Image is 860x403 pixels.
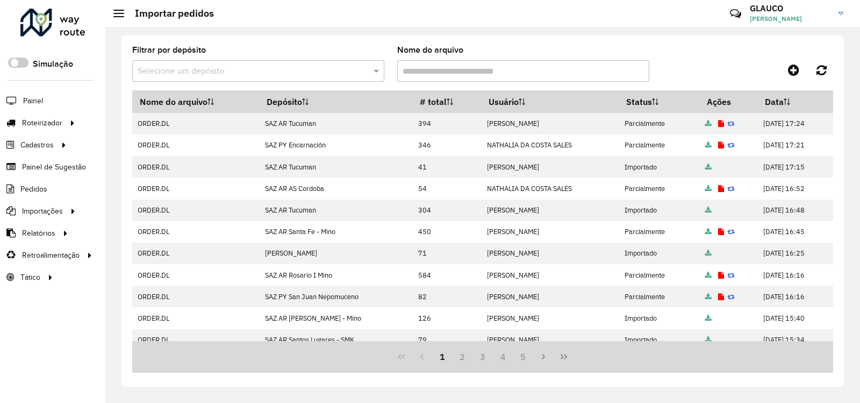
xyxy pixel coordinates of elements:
td: SAZ AR Santos Lugares - SMK [259,329,413,351]
td: 41 [413,156,482,178]
h3: GLAUCO [750,3,830,13]
td: SAZ AR Santa Fe - Mino [259,221,413,243]
td: [DATE] 16:52 [758,178,833,199]
td: [PERSON_NAME] [481,264,619,286]
td: [PERSON_NAME] [481,243,619,264]
span: Importações [22,206,63,217]
th: Depósito [259,90,413,113]
td: Parcialmente [619,286,699,307]
td: [DATE] 16:45 [758,221,833,243]
td: SAZ AR Rosario I Mino [259,264,413,286]
a: Exibir log de erros [718,227,724,236]
td: ORDER.DL [132,113,259,135]
td: SAZ PY San Juan Nepomuceno [259,286,413,307]
td: 584 [413,264,482,286]
a: Reimportar [727,227,735,236]
td: ORDER.DL [132,286,259,307]
td: [DATE] 16:16 [758,286,833,307]
td: 71 [413,243,482,264]
button: 5 [513,347,534,367]
a: Reimportar [727,140,735,150]
td: 82 [413,286,482,307]
a: Arquivo completo [705,184,712,193]
th: Ações [699,90,758,113]
th: Nome do arquivo [132,90,259,113]
a: Reimportar [727,271,735,280]
td: 54 [413,178,482,199]
a: Reimportar [727,184,735,193]
label: Nome do arquivo [397,44,463,56]
a: Arquivo completo [705,119,712,128]
td: [DATE] 17:15 [758,156,833,178]
th: # total [413,90,482,113]
td: Parcialmente [619,178,699,199]
span: Painel [23,95,43,107]
td: Parcialmente [619,113,699,135]
th: Status [619,90,699,113]
th: Usuário [481,90,619,113]
a: Arquivo completo [705,335,712,344]
td: [PERSON_NAME] [259,243,413,264]
td: Parcialmente [619,135,699,156]
a: Exibir log de erros [718,119,724,128]
td: 450 [413,221,482,243]
td: [PERSON_NAME] [481,113,619,135]
td: NATHALIA DA COSTA SALES [481,178,619,199]
td: Importado [619,329,699,351]
h2: Importar pedidos [124,8,214,19]
td: 79 [413,329,482,351]
span: Relatórios [22,228,55,239]
td: 394 [413,113,482,135]
button: 1 [432,347,453,367]
span: Cadastros [20,139,54,151]
a: Arquivo completo [705,162,712,172]
a: Arquivo completo [705,227,712,236]
td: 304 [413,200,482,221]
span: Retroalimentação [22,250,80,261]
td: [PERSON_NAME] [481,200,619,221]
td: Importado [619,243,699,264]
button: Last Page [554,347,574,367]
td: ORDER.DL [132,221,259,243]
a: Arquivo completo [705,314,712,323]
td: ORDER.DL [132,307,259,329]
td: Importado [619,156,699,178]
a: Exibir log de erros [718,140,724,150]
td: [DATE] 17:24 [758,113,833,135]
td: ORDER.DL [132,135,259,156]
td: [DATE] 16:16 [758,264,833,286]
td: Importado [619,200,699,221]
th: Data [758,90,833,113]
a: Arquivo completo [705,206,712,215]
td: [DATE] 17:21 [758,135,833,156]
td: 126 [413,307,482,329]
a: Arquivo completo [705,271,712,280]
td: ORDER.DL [132,156,259,178]
td: SAZ AR AS Cordoba [259,178,413,199]
td: Parcialmente [619,264,699,286]
button: 2 [452,347,472,367]
td: ORDER.DL [132,264,259,286]
td: SAZ AR Tucuman [259,156,413,178]
button: 4 [493,347,513,367]
a: Arquivo completo [705,140,712,150]
td: Parcialmente [619,221,699,243]
a: Arquivo completo [705,292,712,301]
span: Roteirizador [22,117,62,129]
td: [PERSON_NAME] [481,156,619,178]
label: Filtrar por depósito [132,44,206,56]
a: Exibir log de erros [718,271,724,280]
a: Reimportar [727,292,735,301]
td: [DATE] 16:25 [758,243,833,264]
span: [PERSON_NAME] [750,14,830,24]
td: [DATE] 15:40 [758,307,833,329]
td: [DATE] 16:48 [758,200,833,221]
td: [DATE] 15:34 [758,329,833,351]
button: Next Page [533,347,554,367]
td: [PERSON_NAME] [481,329,619,351]
label: Simulação [33,58,73,70]
td: ORDER.DL [132,329,259,351]
td: ORDER.DL [132,178,259,199]
td: ORDER.DL [132,200,259,221]
a: Reimportar [727,119,735,128]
